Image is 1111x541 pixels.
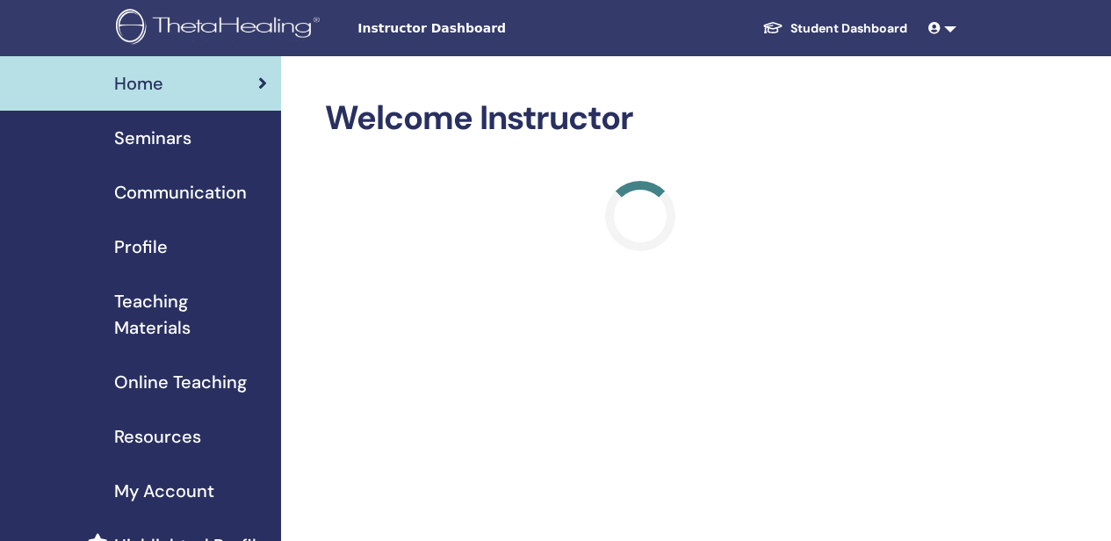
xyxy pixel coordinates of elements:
span: Teaching Materials [114,288,267,341]
span: My Account [114,478,214,504]
img: logo.png [116,9,326,48]
span: Home [114,70,163,97]
span: Profile [114,234,168,260]
span: Seminars [114,125,191,151]
span: Instructor Dashboard [357,19,621,38]
span: Resources [114,423,201,450]
img: graduation-cap-white.svg [762,20,783,35]
span: Online Teaching [114,369,247,395]
h2: Welcome Instructor [325,98,956,139]
a: Student Dashboard [748,12,921,45]
span: Communication [114,179,247,206]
